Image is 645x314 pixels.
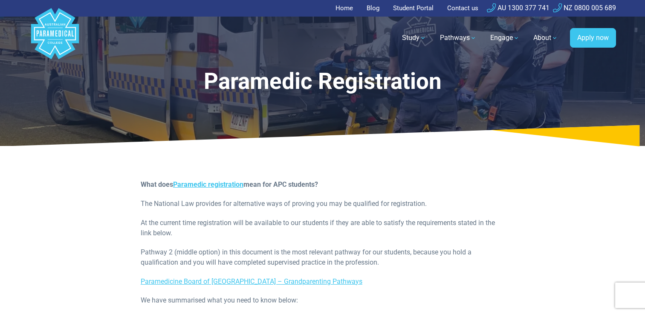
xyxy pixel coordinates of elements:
[103,68,543,95] h1: Paramedic Registration
[487,4,550,12] a: AU 1300 377 741
[397,26,431,50] a: Study
[141,295,504,305] p: We have summarised what you need to know below:
[141,277,362,285] a: Paramedicine Board of [GEOGRAPHIC_DATA] – Grandparenting Pathways
[141,247,504,268] p: Pathway 2 (middle option) in this document is the most relevant pathway for our students, because...
[570,28,616,48] a: Apply now
[528,26,563,50] a: About
[141,180,318,188] strong: What does mean for APC students?
[485,26,525,50] a: Engage
[435,26,482,50] a: Pathways
[173,180,243,188] a: Paramedic registration
[29,17,81,60] a: Australian Paramedical College
[141,199,504,209] p: The National Law provides for alternative ways of proving you may be qualified for registration.
[553,4,616,12] a: NZ 0800 005 689
[141,218,504,238] p: At the current time registration will be available to our students if they are able to satisfy th...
